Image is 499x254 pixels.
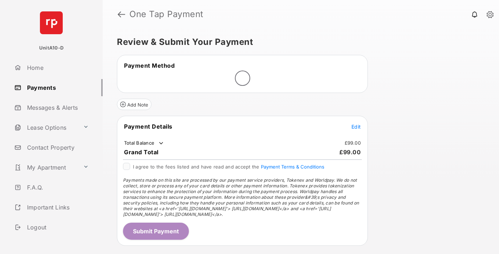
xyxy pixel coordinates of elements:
button: I agree to the fees listed and have read and accept the [261,164,324,170]
span: Payment Method [124,62,175,69]
a: Messages & Alerts [11,99,103,116]
a: Lease Options [11,119,80,136]
span: Edit [351,124,361,130]
a: Important Links [11,199,92,216]
span: Grand Total [124,149,159,156]
td: £99.00 [344,140,361,146]
button: Submit Payment [123,223,189,240]
img: svg+xml;base64,PHN2ZyB4bWxucz0iaHR0cDovL3d3dy53My5vcmcvMjAwMC9zdmciIHdpZHRoPSI2NCIgaGVpZ2h0PSI2NC... [40,11,63,34]
button: Add Note [117,99,151,110]
span: Payments made on this site are processed by our payment service providers, Tokenex and Worldpay. ... [123,177,359,217]
h5: Review & Submit Your Payment [117,38,479,46]
a: Payments [11,79,103,96]
span: Payment Details [124,123,173,130]
button: Edit [351,123,361,130]
a: F.A.Q. [11,179,103,196]
a: My Apartment [11,159,80,176]
a: Logout [11,219,103,236]
a: Home [11,59,103,76]
p: UnitA10-D [39,45,63,52]
a: Contact Property [11,139,103,156]
span: I agree to the fees listed and have read and accept the [133,164,324,170]
span: £99.00 [339,149,361,156]
td: Total Balance [124,140,165,147]
strong: One Tap Payment [129,10,204,19]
